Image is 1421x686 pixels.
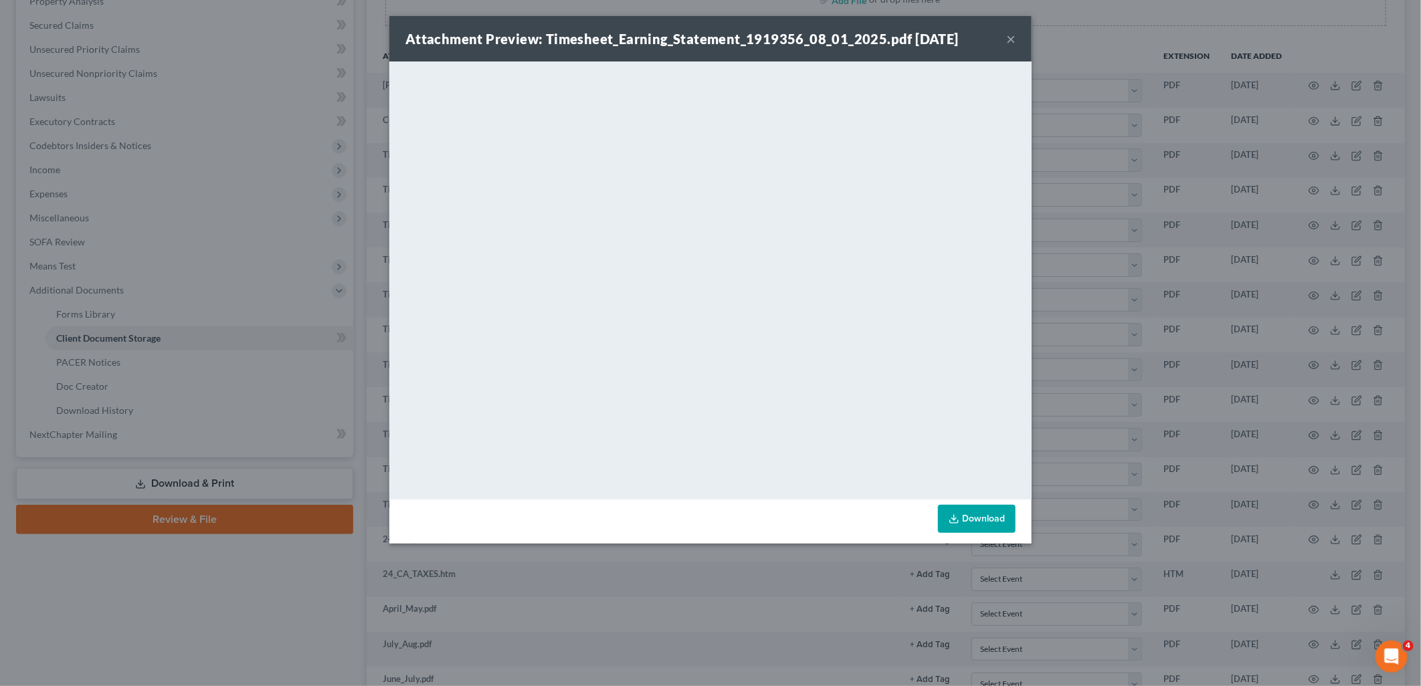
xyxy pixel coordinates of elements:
[389,62,1032,496] iframe: <object ng-attr-data='[URL][DOMAIN_NAME]' type='application/pdf' width='100%' height='650px'></ob...
[405,31,959,47] strong: Attachment Preview: Timesheet_Earning_Statement_1919356_08_01_2025.pdf [DATE]
[938,505,1016,533] a: Download
[1006,31,1016,47] button: ×
[1403,641,1414,651] span: 4
[1376,641,1408,673] iframe: Intercom live chat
